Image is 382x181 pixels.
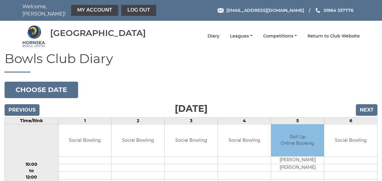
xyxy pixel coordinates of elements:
a: Leagues [230,33,253,39]
a: Competitions [263,33,297,39]
span: [EMAIL_ADDRESS][DOMAIN_NAME] [226,8,304,13]
span: 01964 537776 [324,8,353,13]
img: Phone us [316,8,320,13]
a: Log out [121,5,156,16]
input: Next [356,104,377,116]
img: Email [218,8,224,13]
td: Social Bowling [112,124,164,156]
h1: Bowls Club Diary [5,51,377,73]
td: [PERSON_NAME] [271,156,324,164]
td: 6 [324,118,377,124]
a: Phone us 01964 537776 [315,7,353,14]
td: Social Bowling [218,124,271,156]
input: Previous [5,104,40,116]
div: [GEOGRAPHIC_DATA] [50,28,146,38]
img: Hornsea Bowls Centre [22,25,45,48]
td: Social Bowling [59,124,112,156]
button: Choose date [5,82,78,98]
td: 5 [271,118,324,124]
nav: Welcome, [PERSON_NAME]! [22,3,158,18]
td: 4 [218,118,271,124]
a: Email [EMAIL_ADDRESS][DOMAIN_NAME] [218,7,304,14]
td: 1 [58,118,112,124]
td: 3 [165,118,218,124]
td: 2 [112,118,165,124]
td: Social Bowling [165,124,218,156]
td: Roll Up Online Booking [271,124,324,156]
td: Social Bowling [324,124,377,156]
td: Time/Rink [5,118,59,124]
td: [PERSON_NAME] [271,164,324,172]
a: My Account [71,5,118,16]
a: Return to Club Website [308,33,360,39]
a: Diary [208,33,219,39]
